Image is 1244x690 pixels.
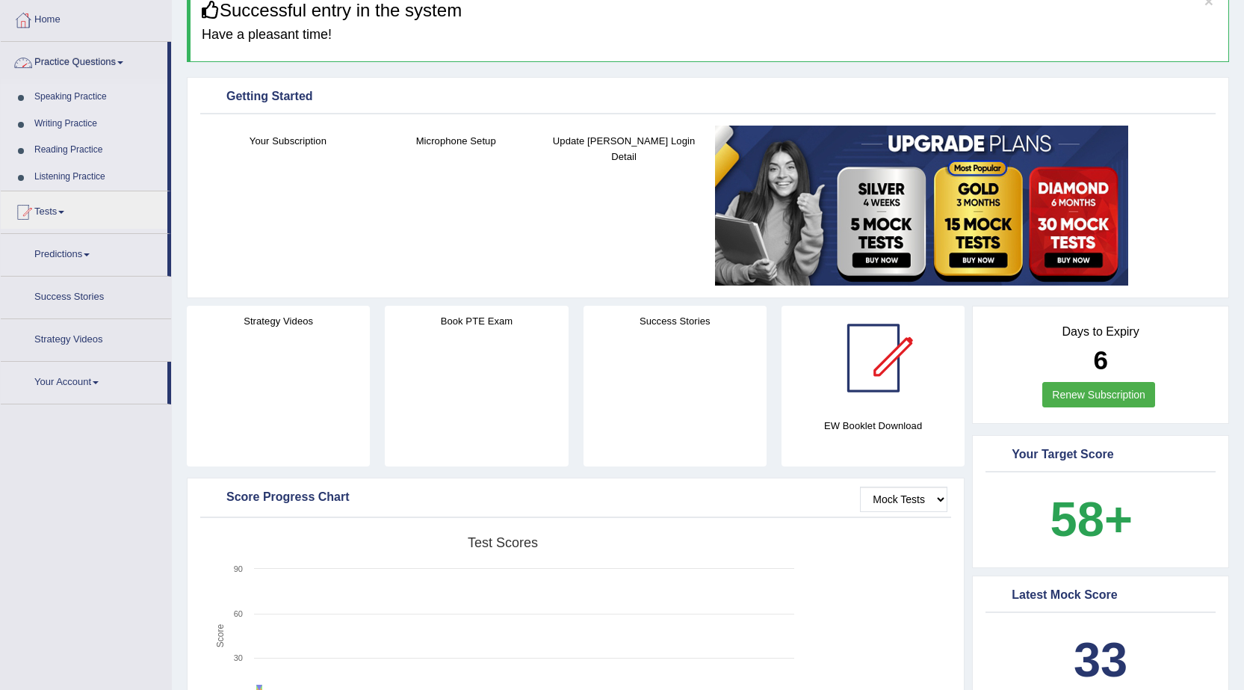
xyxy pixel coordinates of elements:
div: Your Target Score [989,444,1212,466]
a: Renew Subscription [1042,382,1155,407]
img: small5.jpg [715,126,1128,286]
h4: Strategy Videos [187,313,370,329]
h4: Your Subscription [211,133,365,149]
h4: EW Booklet Download [782,418,965,434]
a: Success Stories [1,277,171,314]
tspan: Test scores [468,535,538,550]
a: Writing Practice [28,111,167,138]
div: Latest Mock Score [989,585,1212,607]
text: 90 [234,564,243,573]
b: 58+ [1050,492,1133,546]
tspan: Score [215,624,226,648]
div: Score Progress Chart [204,487,947,509]
a: Practice Questions [1,42,167,79]
b: 33 [1074,632,1127,687]
h4: Have a pleasant time! [202,28,1217,43]
h4: Update [PERSON_NAME] Login Detail [548,133,701,164]
div: Getting Started [204,86,1212,108]
h4: Book PTE Exam [385,313,568,329]
h4: Success Stories [584,313,767,329]
h4: Days to Expiry [989,325,1212,339]
a: Listening Practice [28,164,167,191]
a: Tests [1,191,167,229]
a: Speaking Practice [28,84,167,111]
a: Your Account [1,362,167,399]
a: Strategy Videos [1,319,171,357]
text: 30 [234,653,243,662]
h4: Microphone Setup [380,133,533,149]
a: Predictions [1,234,167,271]
text: 60 [234,609,243,618]
b: 6 [1093,345,1107,375]
a: Reading Practice [28,137,167,164]
h3: Successful entry in the system [202,1,1217,20]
